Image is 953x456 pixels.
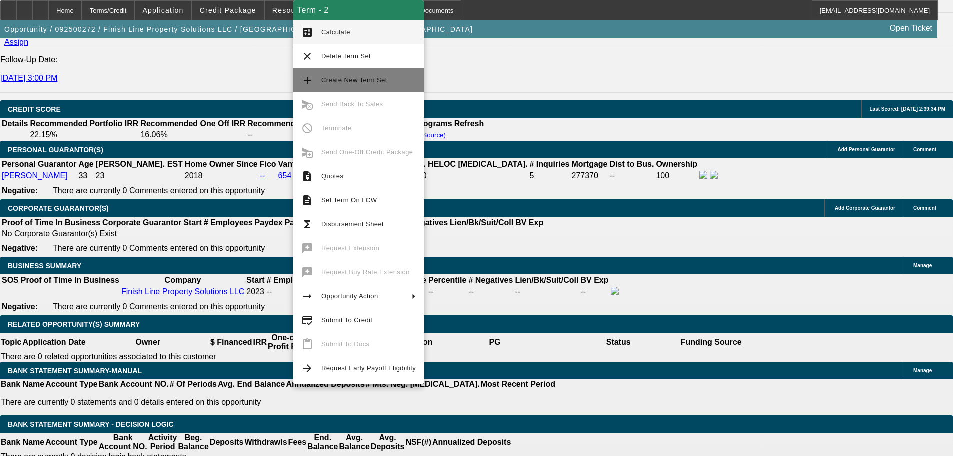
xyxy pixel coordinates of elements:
[78,170,94,181] td: 33
[913,147,936,152] span: Comment
[140,119,246,129] th: Recommended One Off IRR
[699,171,707,179] img: facebook-icon.png
[454,119,485,129] th: Refresh
[321,52,371,60] span: Delete Term Set
[177,433,209,452] th: Beg. Balance
[656,160,697,168] b: Ownership
[45,433,98,452] th: Account Type
[53,186,265,195] span: There are currently 0 Comments entered on this opportunity
[405,433,432,452] th: NSF(#)
[321,292,378,300] span: Opportunity Action
[1,398,555,407] p: There are currently 0 statements and 0 details entered on this opportunity
[397,170,528,181] td: $89,670
[680,333,742,352] th: Funding Source
[480,379,556,389] th: Most Recent Period
[4,38,28,46] a: Assign
[265,1,319,20] button: Resources
[200,6,256,14] span: Credit Package
[886,20,936,37] a: Open Ticket
[365,379,480,389] th: # Mts. Neg. [MEDICAL_DATA].
[433,333,556,352] th: PG
[301,50,313,62] mat-icon: clear
[8,320,140,328] span: RELATED OPPORTUNITY(S) SUMMARY
[246,276,264,284] b: Start
[428,287,466,296] div: --
[301,362,313,374] mat-icon: arrow_forward
[321,28,350,36] span: Calculate
[710,171,718,179] img: linkedin-icon.png
[278,171,292,180] a: 654
[2,244,38,252] b: Negative:
[210,333,253,352] th: $ Financed
[514,286,579,297] td: --
[185,160,258,168] b: Home Owner Since
[2,171,68,180] a: [PERSON_NAME]
[8,262,81,270] span: BUSINESS SUMMARY
[260,160,276,168] b: Fico
[8,204,109,212] span: CORPORATE GUARANTOR(S)
[338,433,370,452] th: Avg. Balance
[515,218,543,227] b: BV Exp
[2,186,38,195] b: Negative:
[86,333,210,352] th: Owner
[450,218,513,227] b: Lien/Bk/Suit/Coll
[428,276,466,284] b: Percentile
[655,170,698,181] td: 100
[321,76,387,84] span: Create New Term Set
[247,119,344,129] th: Recommended Max Term
[370,433,405,452] th: Avg. Deposits
[272,6,311,14] span: Resources
[406,218,448,227] b: #Negatives
[835,205,895,211] span: Add Corporate Guarantor
[610,160,654,168] b: Dist to Bus.
[252,333,267,352] th: IRR
[837,147,895,152] span: Add Personal Guarantor
[611,287,619,295] img: facebook-icon.png
[529,160,569,168] b: # Inquiries
[321,364,416,372] span: Request Early Payoff Eligibility
[148,433,178,452] th: Activity Period
[321,220,384,228] span: Disbursement Sheet
[204,218,253,227] b: # Employees
[247,130,344,140] td: --
[301,170,313,182] mat-icon: request_quote
[468,287,513,296] div: --
[96,160,183,168] b: [PERSON_NAME]. EST
[217,379,286,389] th: Avg. End Balance
[20,275,120,285] th: Proof of Time In Business
[288,433,307,452] th: Fees
[165,276,201,284] b: Company
[8,367,142,375] span: BANK STATEMENT SUMMARY-MANUAL
[8,105,61,113] span: CREDIT SCORE
[432,433,511,452] th: Annualized Deposits
[29,119,139,129] th: Recommended Portfolio IRR
[1,119,28,129] th: Details
[98,433,148,452] th: Bank Account NO.
[102,218,181,227] b: Corporate Guarantor
[121,287,244,296] a: Finish Line Property Solutions LLC
[2,302,38,311] b: Negative:
[398,160,528,168] b: Revolv. HELOC [MEDICAL_DATA].
[255,218,283,227] b: Paydex
[913,263,932,268] span: Manage
[1,218,101,228] th: Proof of Time In Business
[278,160,309,168] b: Vantage
[185,171,203,180] span: 2018
[515,276,578,284] b: Lien/Bk/Suit/Coll
[348,276,426,284] b: Paynet Master Score
[468,276,513,284] b: # Negatives
[572,160,608,168] b: Mortgage
[580,286,609,297] td: --
[22,333,86,352] th: Application Date
[581,276,609,284] b: BV Exp
[142,6,183,14] span: Application
[301,26,313,38] mat-icon: calculate
[98,379,169,389] th: Bank Account NO.
[301,74,313,86] mat-icon: add
[244,433,287,452] th: Withdrawls
[260,171,265,180] a: --
[571,170,608,181] td: 277370
[307,433,338,452] th: End. Balance
[135,1,191,20] button: Application
[321,316,372,324] span: Submit To Credit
